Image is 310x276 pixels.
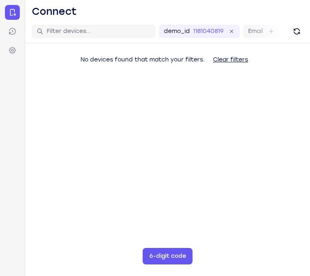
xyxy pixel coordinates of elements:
button: 6-digit code [143,248,193,264]
label: demo_id [164,27,190,35]
button: Refresh [290,25,303,38]
span: No devices found that match your filters. [80,56,205,63]
input: Filter devices... [47,27,151,35]
a: Sessions [5,24,20,39]
a: Settings [5,43,20,58]
button: Clear filters [206,52,255,68]
h1: Connect [32,5,77,18]
label: Email [248,27,263,35]
a: Connect [5,5,20,20]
